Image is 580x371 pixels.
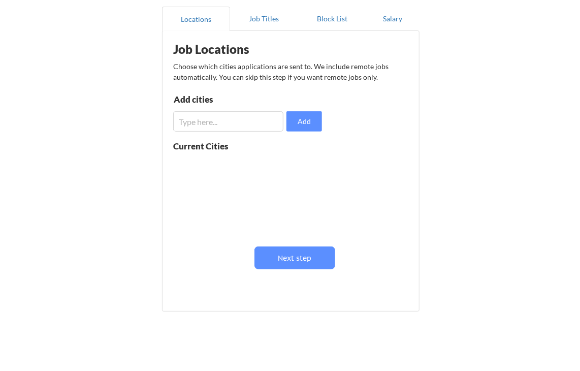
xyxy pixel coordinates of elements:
button: Block List [298,7,366,31]
button: Locations [162,7,230,31]
input: Type here... [173,111,283,132]
div: Job Locations [173,43,301,55]
button: Add [286,111,322,132]
button: Salary [366,7,420,31]
div: Choose which cities applications are sent to. We include remote jobs automatically. You can skip ... [173,61,407,82]
div: Current Cities [173,142,250,150]
button: Next step [254,246,335,269]
div: Add cities [174,95,279,104]
button: Job Titles [230,7,298,31]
